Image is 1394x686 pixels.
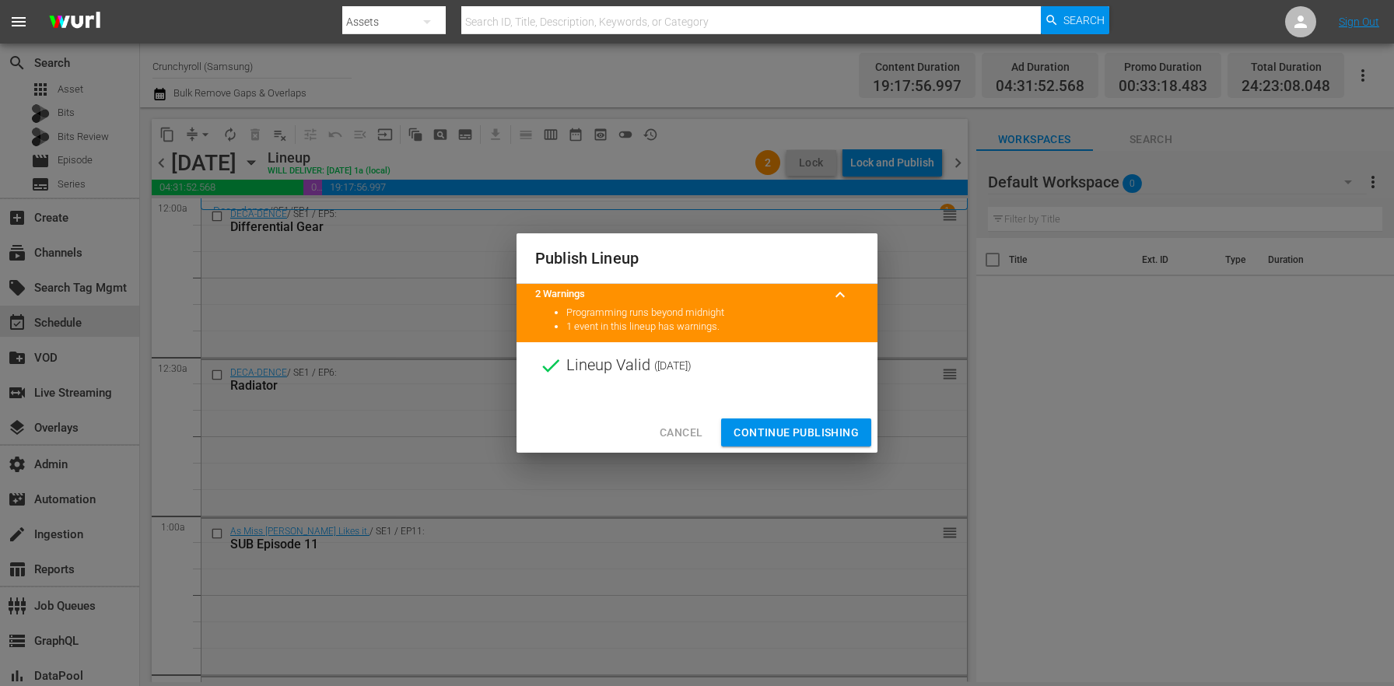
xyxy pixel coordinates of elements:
h2: Publish Lineup [535,246,859,271]
a: Sign Out [1339,16,1379,28]
span: Search [1063,6,1105,34]
li: Programming runs beyond midnight [566,306,859,320]
button: keyboard_arrow_up [821,276,859,313]
span: menu [9,12,28,31]
span: ( [DATE] ) [654,354,692,377]
span: Cancel [660,423,702,443]
span: Continue Publishing [734,423,859,443]
button: Continue Publishing [721,418,871,447]
span: keyboard_arrow_up [831,285,849,304]
li: 1 event in this lineup has warnings. [566,320,859,334]
img: ans4CAIJ8jUAAAAAAAAAAAAAAAAAAAAAAAAgQb4GAAAAAAAAAAAAAAAAAAAAAAAAJMjXAAAAAAAAAAAAAAAAAAAAAAAAgAT5G... [37,4,112,40]
title: 2 Warnings [535,287,821,302]
button: Cancel [647,418,715,447]
div: Lineup Valid [517,342,877,389]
